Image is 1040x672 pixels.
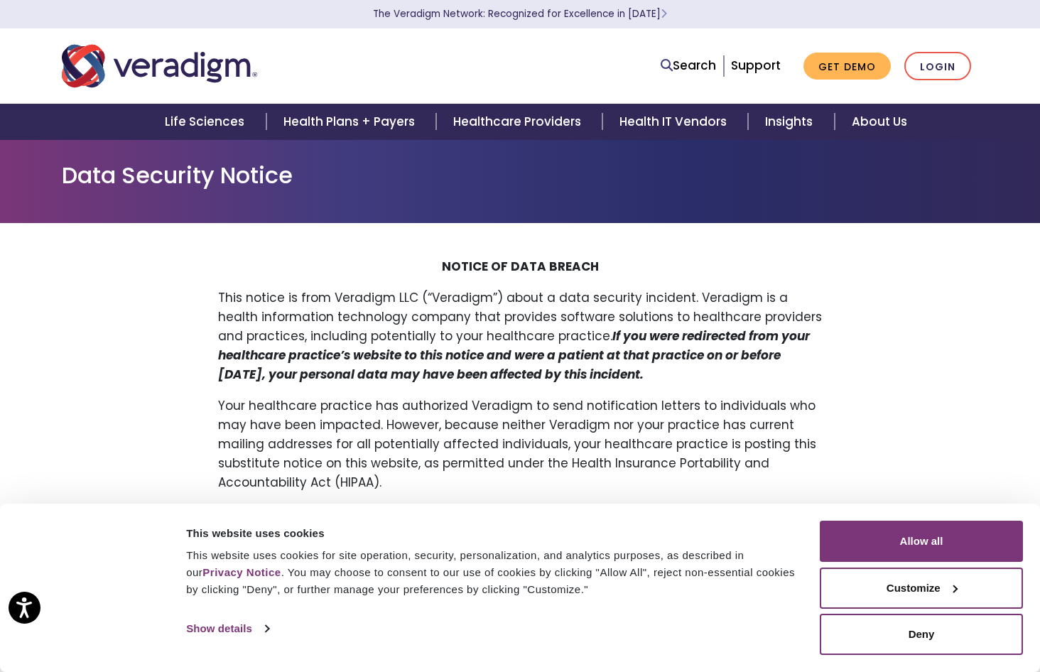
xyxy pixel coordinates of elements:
a: The Veradigm Network: Recognized for Excellence in [DATE]Learn More [373,7,667,21]
p: This notice is from Veradigm LLC (“Veradigm”) about a data security incident. Veradigm is a healt... [218,288,822,385]
strong: If you were redirected from your healthcare practice’s website to this notice and were a patient ... [218,327,810,383]
a: Support [731,57,781,74]
a: Life Sciences [148,104,266,140]
button: Allow all [820,521,1023,562]
a: Health IT Vendors [602,104,748,140]
div: This website uses cookies for site operation, security, personalization, and analytics purposes, ... [186,547,803,598]
a: Health Plans + Payers [266,104,436,140]
p: Your healthcare practice has authorized Veradigm to send notification letters to individuals who ... [218,396,822,493]
h1: Data Security Notice [62,162,978,189]
a: Search [661,56,716,75]
img: Veradigm logo [62,43,257,90]
iframe: Drift Chat Widget [767,570,1023,655]
a: Login [904,52,971,81]
a: Privacy Notice [202,566,281,578]
a: Insights [748,104,834,140]
div: This website uses cookies [186,525,803,542]
a: Healthcare Providers [436,104,602,140]
a: Get Demo [803,53,891,80]
a: About Us [835,104,924,140]
button: Customize [820,568,1023,609]
strong: NOTICE OF DATA BREACH [442,258,599,275]
span: Learn More [661,7,667,21]
a: Show details [186,618,269,639]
